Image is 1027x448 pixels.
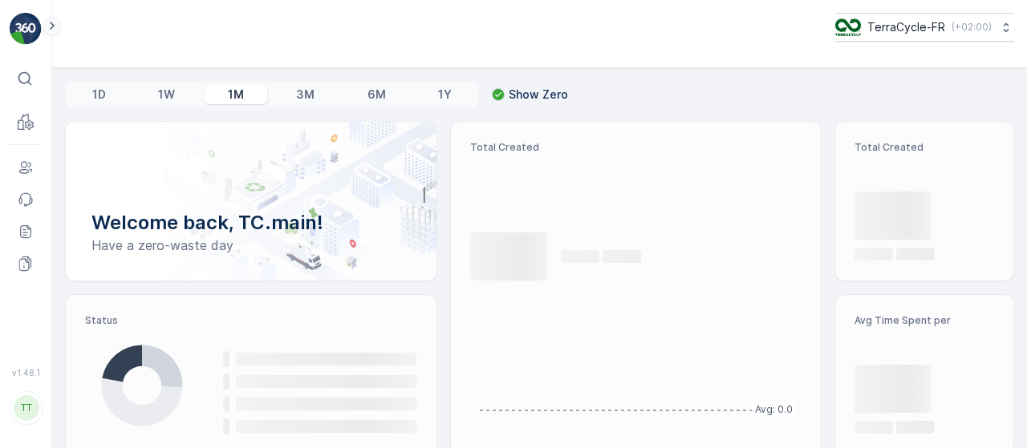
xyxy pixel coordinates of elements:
p: Have a zero-waste day [91,236,411,255]
button: TerraCycle-FR(+02:00) [835,13,1014,42]
p: Welcome back, TC.main! [91,210,411,236]
p: 1W [158,87,175,103]
p: 3M [296,87,315,103]
p: 1M [228,87,244,103]
img: logo [10,13,42,45]
div: TT [14,395,39,421]
p: Status [85,314,417,327]
p: Total Created [470,141,802,154]
p: 1D [92,87,106,103]
button: TT [10,381,42,435]
p: 1Y [438,87,452,103]
p: TerraCycle-FR [867,19,945,35]
img: TC_H152nZO.png [835,18,861,36]
p: Total Created [854,141,994,154]
p: 6M [367,87,386,103]
p: Avg Time Spent per [854,314,994,327]
p: ( +02:00 ) [952,21,992,34]
p: Show Zero [509,87,568,103]
span: v 1.48.1 [10,368,42,377]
